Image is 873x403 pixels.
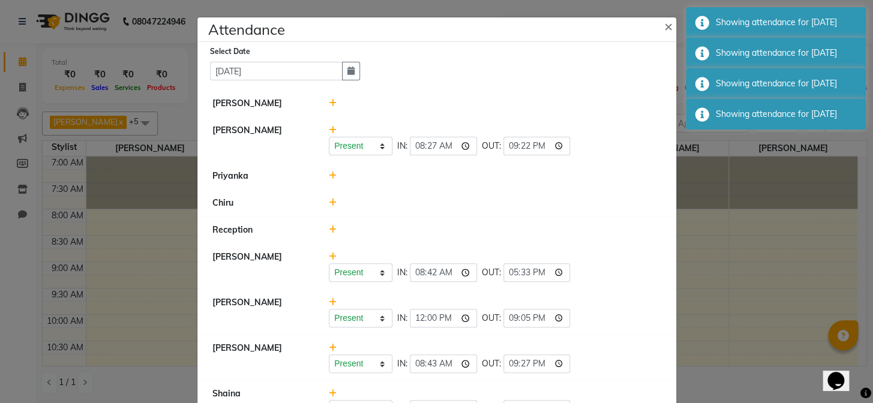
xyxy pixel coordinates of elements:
span: IN: [397,266,407,279]
input: Select date [210,62,343,80]
div: Priyanka [203,170,320,182]
span: OUT: [482,312,501,324]
div: [PERSON_NAME] [203,342,320,373]
div: [PERSON_NAME] [203,124,320,155]
div: Showing attendance for 14/09/2025 [716,108,857,121]
iframe: chat widget [823,355,861,391]
h4: Attendance [208,19,285,40]
div: Showing attendance for 16/09/2025 [716,47,857,59]
span: OUT: [482,266,501,279]
div: [PERSON_NAME] [203,251,320,282]
button: Close [655,9,685,43]
div: Reception [203,224,320,236]
div: Chiru [203,197,320,209]
div: Showing attendance for 17/09/2025 [716,16,857,29]
span: IN: [397,357,407,370]
label: Select Date [210,46,250,57]
span: × [664,17,673,35]
span: OUT: [482,357,501,370]
span: IN: [397,140,407,152]
span: IN: [397,312,407,324]
div: Showing attendance for 15/09/2025 [716,77,857,90]
span: OUT: [482,140,501,152]
div: [PERSON_NAME] [203,296,320,327]
div: [PERSON_NAME] [203,97,320,110]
